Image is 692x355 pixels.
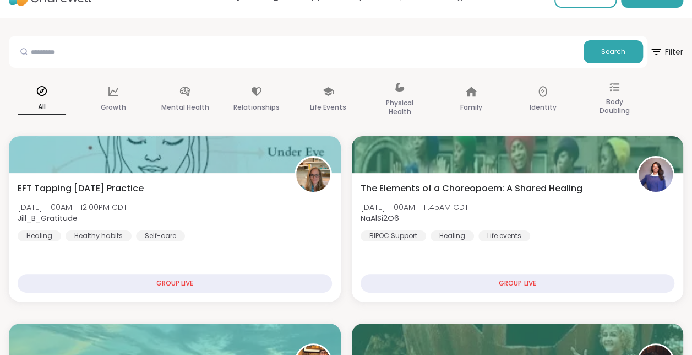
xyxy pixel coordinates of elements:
[161,101,209,114] p: Mental Health
[233,101,280,114] p: Relationships
[136,230,185,241] div: Self-care
[361,274,675,293] div: GROUP LIVE
[101,101,126,114] p: Growth
[361,213,399,224] b: NaAlSi2O6
[530,101,557,114] p: Identity
[431,230,474,241] div: Healing
[590,95,639,117] p: Body Doubling
[361,202,468,213] span: [DATE] 11:00AM - 11:45AM CDT
[601,47,625,57] span: Search
[460,101,482,114] p: Family
[296,158,330,192] img: Jill_B_Gratitude
[18,230,61,241] div: Healing
[361,230,426,241] div: BIPOC Support
[584,40,643,63] button: Search
[18,213,78,224] b: Jill_B_Gratitude
[18,274,332,293] div: GROUP LIVE
[18,100,66,115] p: All
[66,230,132,241] div: Healthy habits
[18,202,127,213] span: [DATE] 11:00AM - 12:00PM CDT
[650,36,683,68] button: Filter
[310,101,346,114] p: Life Events
[361,182,582,195] span: The Elements of a Choreopoem: A Shared Healing
[478,230,530,241] div: Life events
[639,158,673,192] img: NaAlSi2O6
[18,182,144,195] span: EFT Tapping [DATE] Practice
[650,39,683,65] span: Filter
[375,96,424,119] p: Physical Health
